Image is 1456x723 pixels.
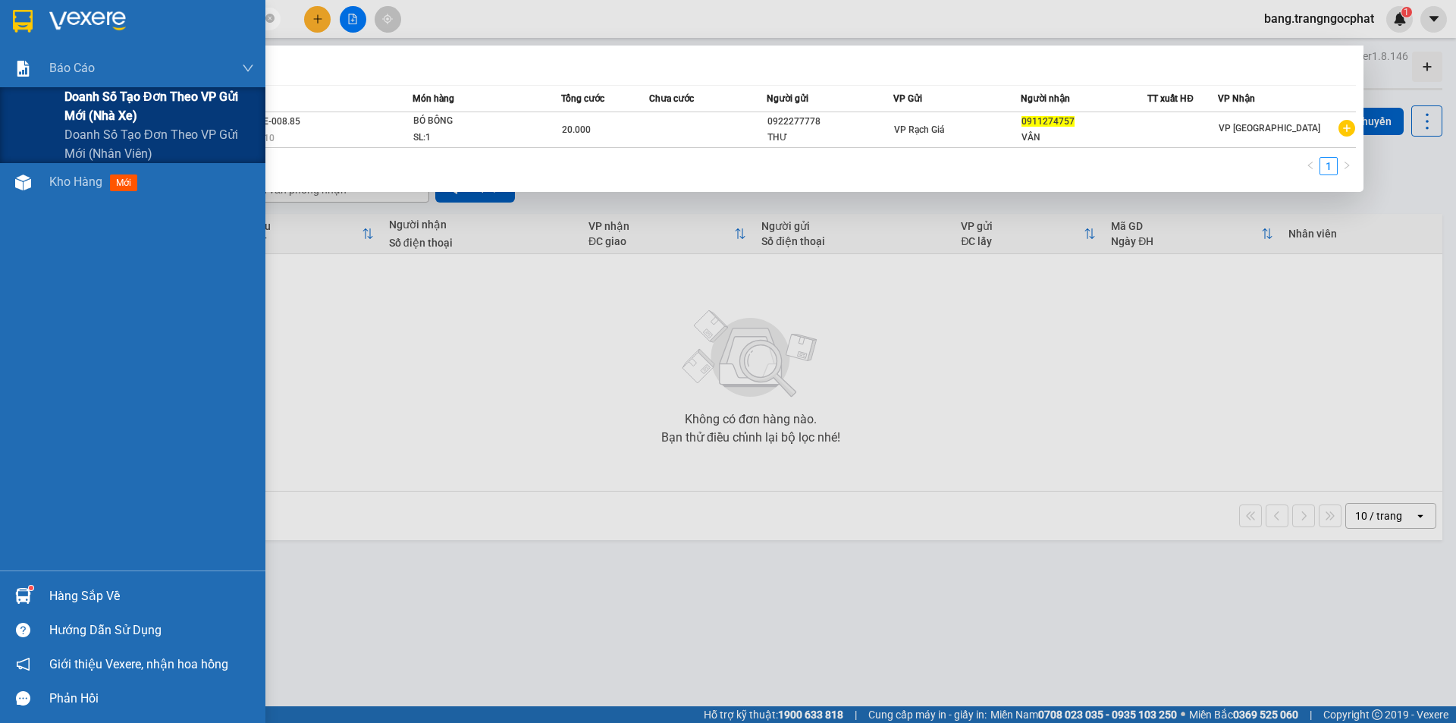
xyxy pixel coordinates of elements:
strong: 260A, [PERSON_NAME] [144,70,252,103]
span: VP [GEOGRAPHIC_DATA] [6,34,142,68]
div: Phản hồi [49,687,254,710]
span: right [1342,161,1351,170]
li: 1 [1319,157,1338,175]
span: Báo cáo [49,58,95,77]
button: right [1338,157,1356,175]
img: warehouse-icon [15,174,31,190]
img: solution-icon [15,61,31,77]
span: Tổng cước [561,93,604,104]
div: BÓ BÔNG [413,113,527,130]
span: Người nhận [1021,93,1070,104]
span: VP Rạch Giá [144,51,223,68]
span: question-circle [16,623,30,637]
span: mới [110,174,137,191]
li: Previous Page [1301,157,1319,175]
span: VP Nhận [1218,93,1255,104]
span: 0911274757 [1021,116,1075,127]
span: Giới thiệu Vexere, nhận hoa hồng [49,655,228,674]
sup: 1 [29,586,33,590]
span: VP Gửi [893,93,922,104]
strong: [STREET_ADDRESS] Châu [6,86,132,120]
span: VP [GEOGRAPHIC_DATA] [1219,123,1320,134]
span: close-circle [265,12,275,27]
div: Hướng dẫn sử dụng [49,619,254,642]
span: notification [16,657,30,671]
span: Món hàng [413,93,454,104]
span: Chưa cước [649,93,694,104]
div: SL: 1 [413,130,527,146]
div: VÂN [1021,130,1147,146]
img: logo-vxr [13,10,33,33]
span: TT xuất HĐ [1147,93,1194,104]
span: Địa chỉ: [144,70,252,103]
span: left [1306,161,1315,170]
strong: NHÀ XE [PERSON_NAME] [24,7,234,28]
span: plus-circle [1338,120,1355,137]
span: down [242,62,254,74]
span: Địa chỉ: [6,70,132,120]
span: Kho hàng [49,174,102,189]
span: message [16,691,30,706]
span: Doanh số tạo đơn theo VP gửi mới (nhân viên) [64,125,254,163]
span: Người gửi [767,93,808,104]
span: 20.000 [562,124,591,135]
div: THƯ [767,130,893,146]
li: Next Page [1338,157,1356,175]
a: 1 [1320,158,1337,174]
div: Hàng sắp về [49,585,254,608]
span: VP Rạch Giá [894,124,944,135]
span: Doanh số tạo đơn theo VP gửi mới (nhà xe) [64,87,254,125]
img: warehouse-icon [15,588,31,604]
div: 0922277778 [767,114,893,130]
span: Điện thoại: [144,105,243,139]
button: left [1301,157,1319,175]
span: close-circle [265,14,275,23]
